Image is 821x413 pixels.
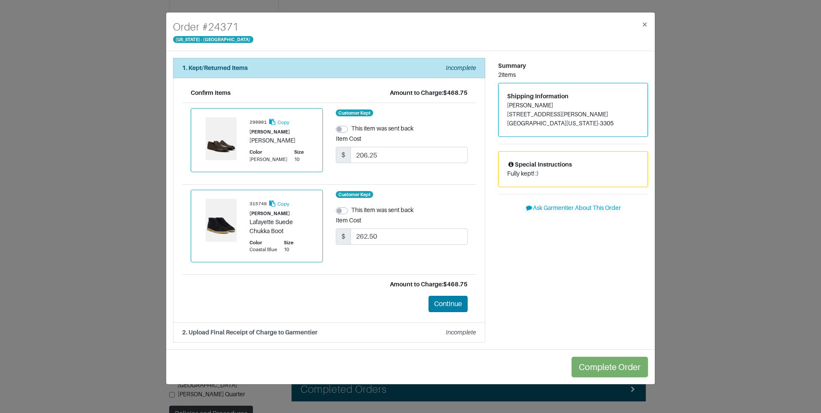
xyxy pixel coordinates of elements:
[507,169,639,178] p: Fully kept! :)
[249,201,267,206] small: 315748
[390,88,468,97] div: Amount to Charge: $468.75
[173,36,253,43] span: [US_STATE] - [GEOGRAPHIC_DATA]
[200,117,243,160] img: Product
[191,88,231,97] div: Confirm Items
[572,357,648,377] button: Complete Order
[351,124,414,133] label: This item was sent back
[294,156,304,163] div: 10
[268,117,290,127] button: Copy
[336,216,361,225] label: Item Cost
[173,19,253,35] h4: Order # 24371
[336,191,374,198] span: Customer Kept
[498,70,648,79] div: 2 items
[498,201,648,215] button: Ask Garmentier About This Order
[642,18,648,30] span: ×
[498,61,648,70] div: Summary
[284,239,293,246] div: Size
[277,201,289,206] small: Copy
[507,101,639,128] address: [PERSON_NAME] [STREET_ADDRESS][PERSON_NAME] [GEOGRAPHIC_DATA][US_STATE]-3305
[446,64,476,71] em: Incomplete
[249,136,314,145] div: [PERSON_NAME]
[249,211,290,216] small: [PERSON_NAME]
[507,161,572,168] span: Special Instructions
[294,149,304,156] div: Size
[336,147,351,163] span: $
[249,149,287,156] div: Color
[249,246,277,253] div: Coastal Blue
[336,228,351,245] span: $
[249,218,314,236] div: Lafayette Suede Chukka Boot
[249,120,267,125] small: 298801
[336,109,374,116] span: Customer Kept
[284,246,293,253] div: 10
[429,296,468,312] button: Continue
[182,64,248,71] strong: 1. Kept/Returned Items
[200,199,243,242] img: Product
[191,280,468,289] div: Amount to Charge: $468.75
[249,239,277,246] div: Color
[249,129,290,134] small: [PERSON_NAME]
[249,156,287,163] div: [PERSON_NAME]
[268,199,290,209] button: Copy
[635,12,655,36] button: Close
[277,120,289,125] small: Copy
[336,134,361,143] label: Item Cost
[446,329,476,336] em: Incomplete
[182,329,317,336] strong: 2. Upload Final Receipt of Charge to Garmentier
[507,93,569,100] span: Shipping Information
[351,206,414,215] label: This item was sent back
